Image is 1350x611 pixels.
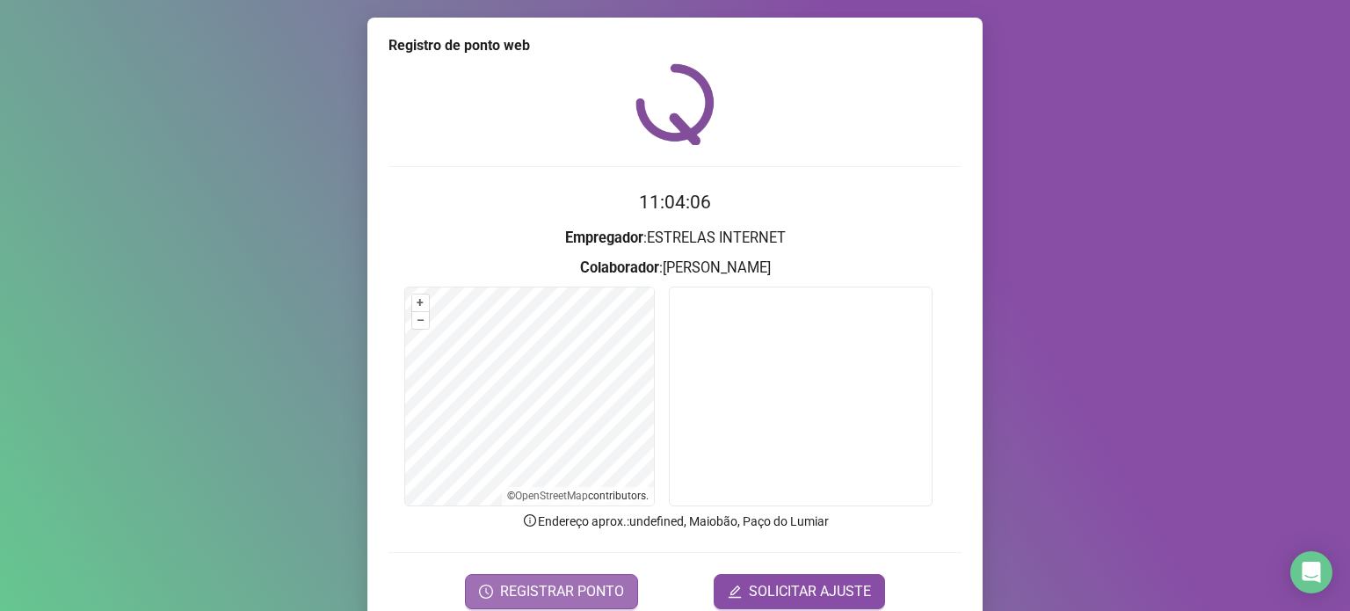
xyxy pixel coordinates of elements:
span: clock-circle [479,585,493,599]
button: + [412,295,429,311]
li: © contributors. [507,490,649,502]
h3: : [PERSON_NAME] [388,257,962,280]
time: 11:04:06 [639,192,711,213]
button: editSOLICITAR AJUSTE [714,574,885,609]
span: SOLICITAR AJUSTE [749,581,871,602]
span: edit [728,585,742,599]
a: OpenStreetMap [515,490,588,502]
button: REGISTRAR PONTO [465,574,638,609]
strong: Colaborador [580,259,659,276]
strong: Empregador [565,229,643,246]
span: REGISTRAR PONTO [500,581,624,602]
div: Registro de ponto web [388,35,962,56]
span: info-circle [522,513,538,528]
p: Endereço aprox. : undefined, Maiobão, Paço do Lumiar [388,512,962,531]
button: – [412,312,429,329]
div: Open Intercom Messenger [1290,551,1332,593]
h3: : ESTRELAS INTERNET [388,227,962,250]
img: QRPoint [635,63,715,145]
